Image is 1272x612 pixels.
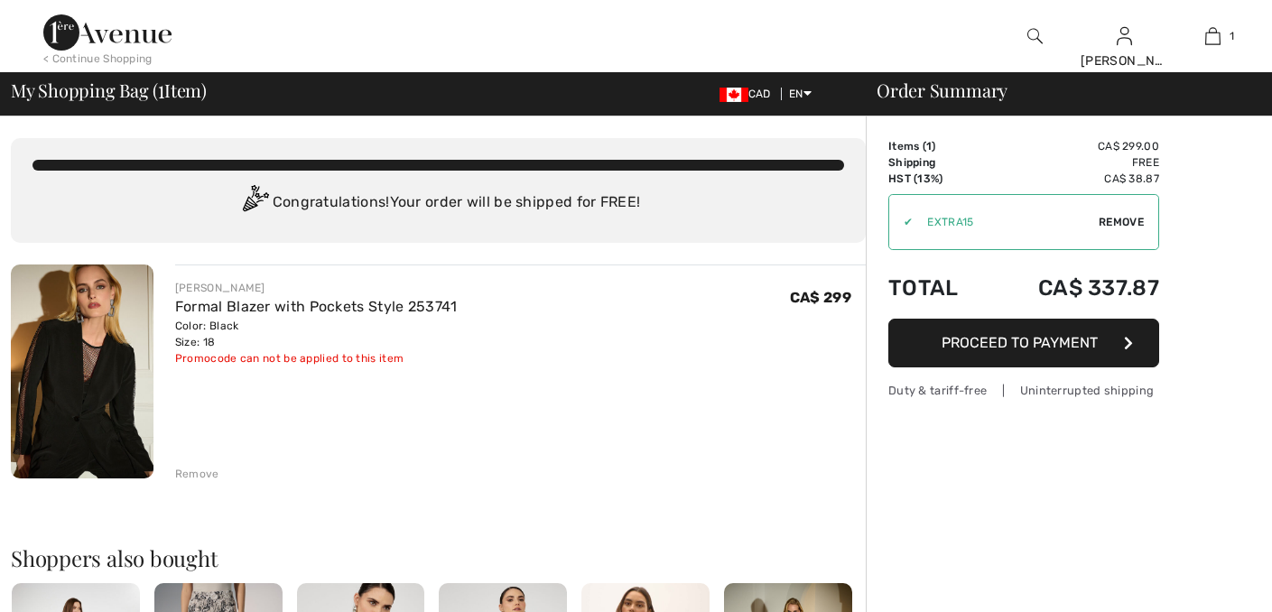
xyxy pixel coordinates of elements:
div: ✔ [889,214,913,230]
img: My Bag [1205,25,1221,47]
td: Free [988,154,1159,171]
td: CA$ 38.87 [988,171,1159,187]
button: Proceed to Payment [888,319,1159,367]
div: < Continue Shopping [43,51,153,67]
span: My Shopping Bag ( Item) [11,81,207,99]
a: Sign In [1117,27,1132,44]
div: [PERSON_NAME] [175,280,458,296]
div: Duty & tariff-free | Uninterrupted shipping [888,382,1159,399]
td: CA$ 299.00 [988,138,1159,154]
div: Promocode can not be applied to this item [175,350,458,366]
td: HST (13%) [888,171,988,187]
span: 1 [1230,28,1234,44]
span: Remove [1099,214,1144,230]
span: 1 [158,77,164,100]
div: Remove [175,466,219,482]
h2: Shoppers also bought [11,547,866,569]
a: 1 [1169,25,1257,47]
td: Shipping [888,154,988,171]
span: 1 [926,140,932,153]
div: [PERSON_NAME] [1081,51,1168,70]
a: Formal Blazer with Pockets Style 253741 [175,298,458,315]
span: EN [789,88,812,100]
span: CA$ 299 [790,289,851,306]
div: Order Summary [855,81,1261,99]
td: Total [888,257,988,319]
img: Canadian Dollar [720,88,748,102]
span: CAD [720,88,778,100]
img: Formal Blazer with Pockets Style 253741 [11,264,153,478]
input: Promo code [913,195,1099,249]
img: 1ère Avenue [43,14,172,51]
img: search the website [1027,25,1043,47]
td: Items ( ) [888,138,988,154]
img: Congratulation2.svg [237,185,273,221]
img: My Info [1117,25,1132,47]
td: CA$ 337.87 [988,257,1159,319]
span: Proceed to Payment [942,334,1098,351]
div: Color: Black Size: 18 [175,318,458,350]
div: Congratulations! Your order will be shipped for FREE! [32,185,844,221]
